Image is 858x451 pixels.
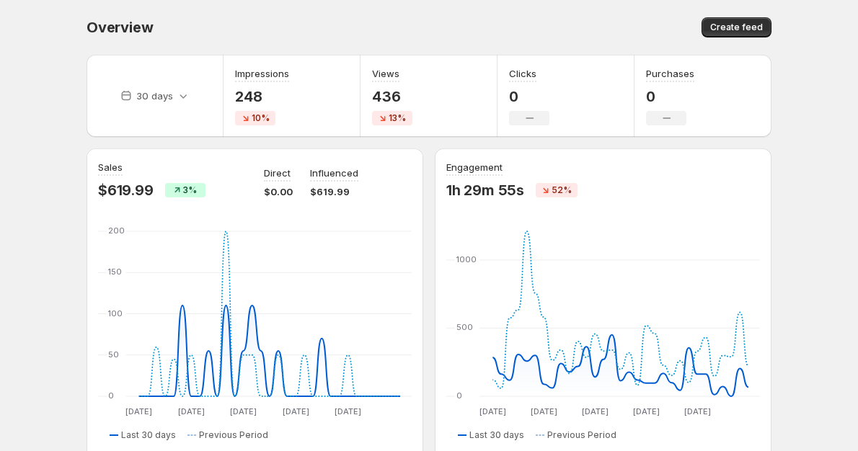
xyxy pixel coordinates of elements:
text: [DATE] [684,406,711,416]
text: 0 [108,390,114,401]
p: $619.99 [98,182,154,199]
h3: Impressions [235,66,289,81]
text: [DATE] [283,406,309,416]
span: Last 30 days [121,429,176,441]
p: 30 days [136,89,173,103]
p: $619.99 [310,184,358,199]
p: 0 [509,88,549,105]
span: Previous Period [199,429,268,441]
text: [DATE] [582,406,609,416]
p: 248 [235,88,289,105]
text: [DATE] [633,406,660,416]
h3: Views [372,66,399,81]
text: 0 [456,390,462,401]
h3: Purchases [646,66,694,81]
text: 100 [108,308,123,318]
p: $0.00 [264,184,293,199]
text: [DATE] [178,406,205,416]
span: 52% [552,184,572,196]
text: [DATE] [230,406,257,416]
text: 50 [108,349,119,360]
span: Previous Period [547,429,616,441]
text: [DATE] [479,406,506,416]
p: Direct [264,166,291,180]
h3: Engagement [446,160,503,174]
span: 10% [252,112,270,124]
span: Overview [87,19,153,36]
text: [DATE] [335,406,361,416]
button: Create feed [702,17,771,37]
span: Create feed [710,22,763,33]
text: [DATE] [531,406,557,416]
p: 436 [372,88,412,105]
span: Last 30 days [469,429,524,441]
p: 0 [646,88,694,105]
h3: Clicks [509,66,536,81]
text: 1000 [456,254,477,264]
text: [DATE] [125,406,152,416]
span: 13% [389,112,406,124]
h3: Sales [98,160,123,174]
span: 3% [183,184,197,196]
text: 150 [108,267,122,277]
p: Influenced [310,166,358,180]
text: 500 [456,322,473,332]
text: 200 [108,225,125,236]
p: 1h 29m 55s [446,182,524,199]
